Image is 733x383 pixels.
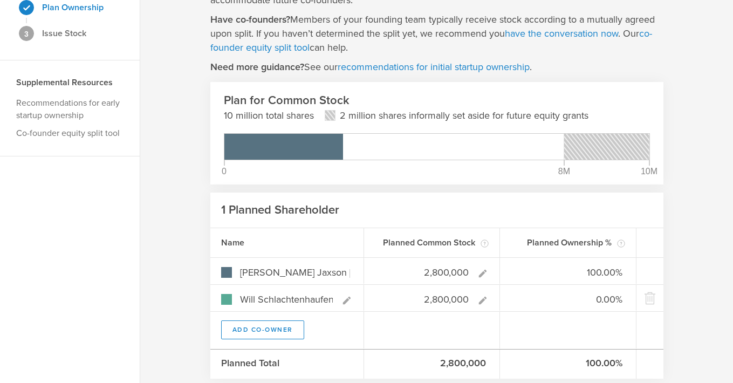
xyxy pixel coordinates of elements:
input: Enter # of shares [375,266,472,279]
a: Recommendations for early startup ownership [16,98,120,121]
div: 100.00% [500,350,636,379]
button: Add Co-Owner [221,320,304,339]
a: recommendations for initial startup ownership [338,61,530,73]
input: Enter co-owner name [237,266,353,279]
div: 10M [641,167,657,176]
strong: Have co-founders? [210,13,290,25]
h2: Plan for Common Stock [224,93,650,108]
div: 2,800,000 [364,350,501,379]
div: Planned Ownership % [500,228,636,257]
div: 0 [222,167,227,176]
strong: Plan Ownership [42,2,104,13]
strong: Need more guidance? [210,61,304,73]
strong: Supplemental Resources [16,77,113,88]
span: 3 [24,30,29,38]
a: have the conversation now [505,28,618,39]
div: Name [210,228,364,257]
strong: Issue Stock [42,28,86,39]
p: 2 million shares informally set aside for future equity grants [340,108,588,122]
div: Planned Common Stock [364,228,501,257]
div: Planned Total [210,350,364,379]
h2: 1 Planned Shareholder [221,202,339,218]
div: 8M [558,167,570,176]
input: Enter co-owner name [237,293,335,306]
p: See our . [210,60,532,74]
a: Co-founder equity split tool [16,128,120,139]
p: 10 million total shares [224,108,314,122]
input: Enter # of shares [375,293,472,306]
p: Members of your founding team typically receive stock according to a mutually agreed upon split. ... [210,12,663,54]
